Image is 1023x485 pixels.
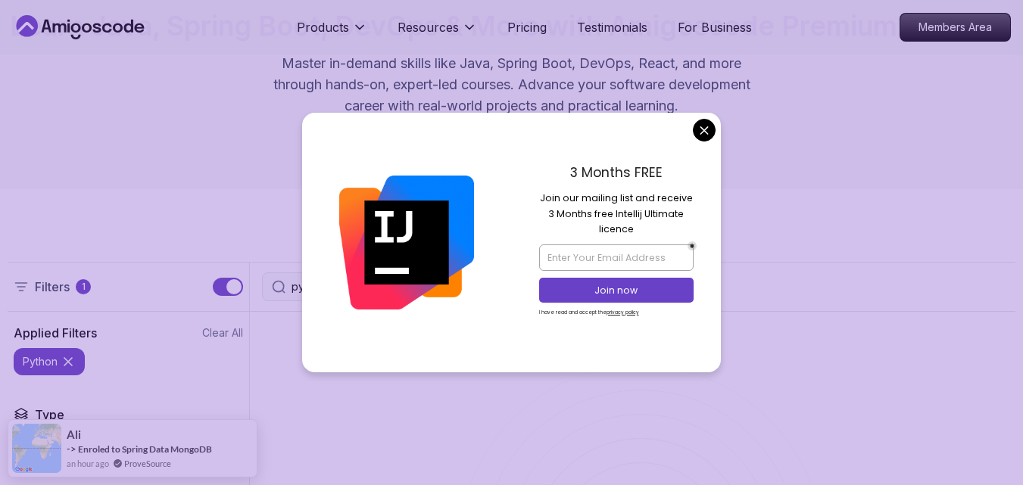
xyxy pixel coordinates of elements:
[900,13,1011,42] a: Members Area
[297,18,367,48] button: Products
[35,406,64,424] h2: Type
[14,324,97,342] h2: Applied Filters
[678,18,752,36] a: For Business
[398,18,459,36] p: Resources
[398,18,477,48] button: Resources
[82,281,86,293] p: 1
[35,278,70,296] p: Filters
[124,457,171,470] a: ProveSource
[257,53,766,117] p: Master in-demand skills like Java, Spring Boot, DevOps, React, and more through hands-on, expert-...
[78,443,212,455] a: Enroled to Spring Data MongoDB
[297,18,349,36] p: Products
[67,443,76,455] span: ->
[577,18,647,36] a: Testimonials
[202,325,243,340] button: Clear All
[14,348,85,375] button: python
[67,428,81,441] span: ali
[292,279,616,294] input: Search Java, React, Spring boot ...
[12,424,61,473] img: provesource social proof notification image
[23,354,58,369] p: python
[507,18,547,36] a: Pricing
[900,14,1010,41] p: Members Area
[67,457,109,470] span: an hour ago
